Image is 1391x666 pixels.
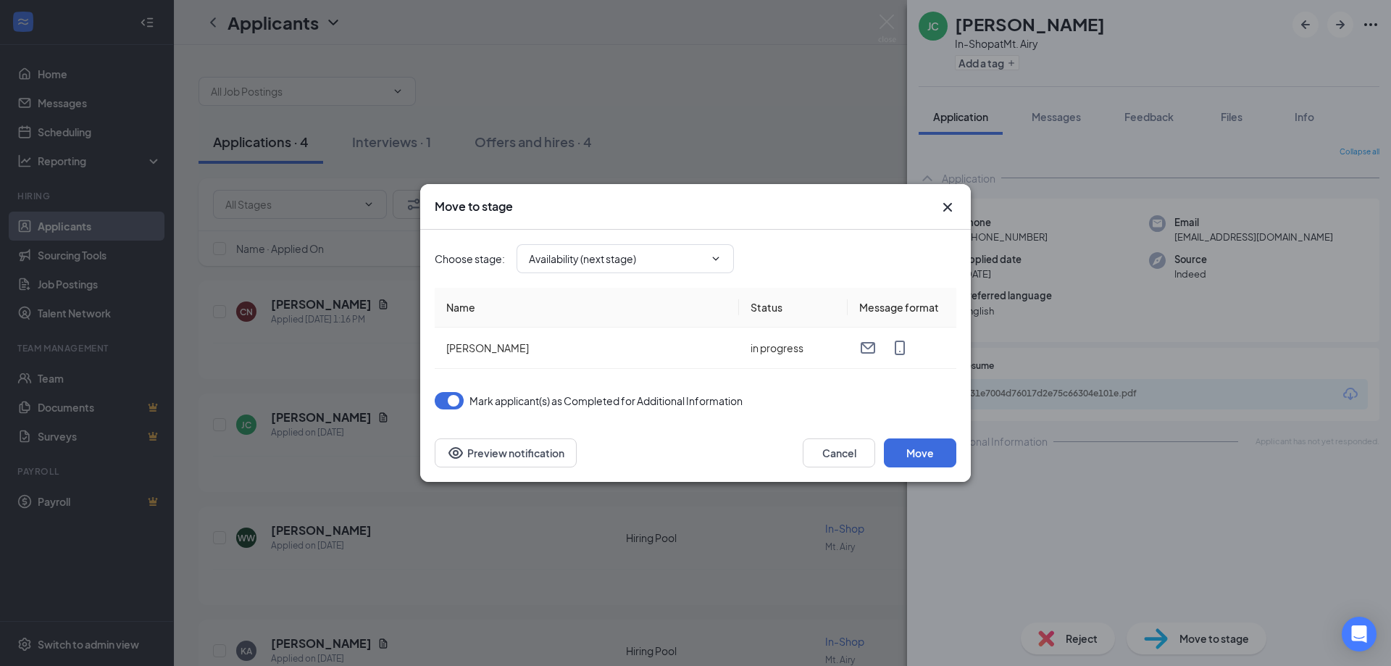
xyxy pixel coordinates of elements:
th: Message format [848,288,956,328]
button: Preview notificationEye [435,438,577,467]
svg: ChevronDown [710,253,722,265]
div: Open Intercom Messenger [1342,617,1377,652]
th: Status [739,288,848,328]
span: Choose stage : [435,251,505,267]
svg: Email [859,339,877,357]
span: Mark applicant(s) as Completed for Additional Information [469,392,743,409]
svg: MobileSms [891,339,908,357]
button: Move [884,438,956,467]
button: Close [939,199,956,216]
th: Name [435,288,739,328]
span: [PERSON_NAME] [446,341,529,354]
td: in progress [739,328,848,369]
svg: Eye [447,444,464,462]
button: Cancel [803,438,875,467]
h3: Move to stage [435,199,513,215]
svg: Cross [939,199,956,216]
